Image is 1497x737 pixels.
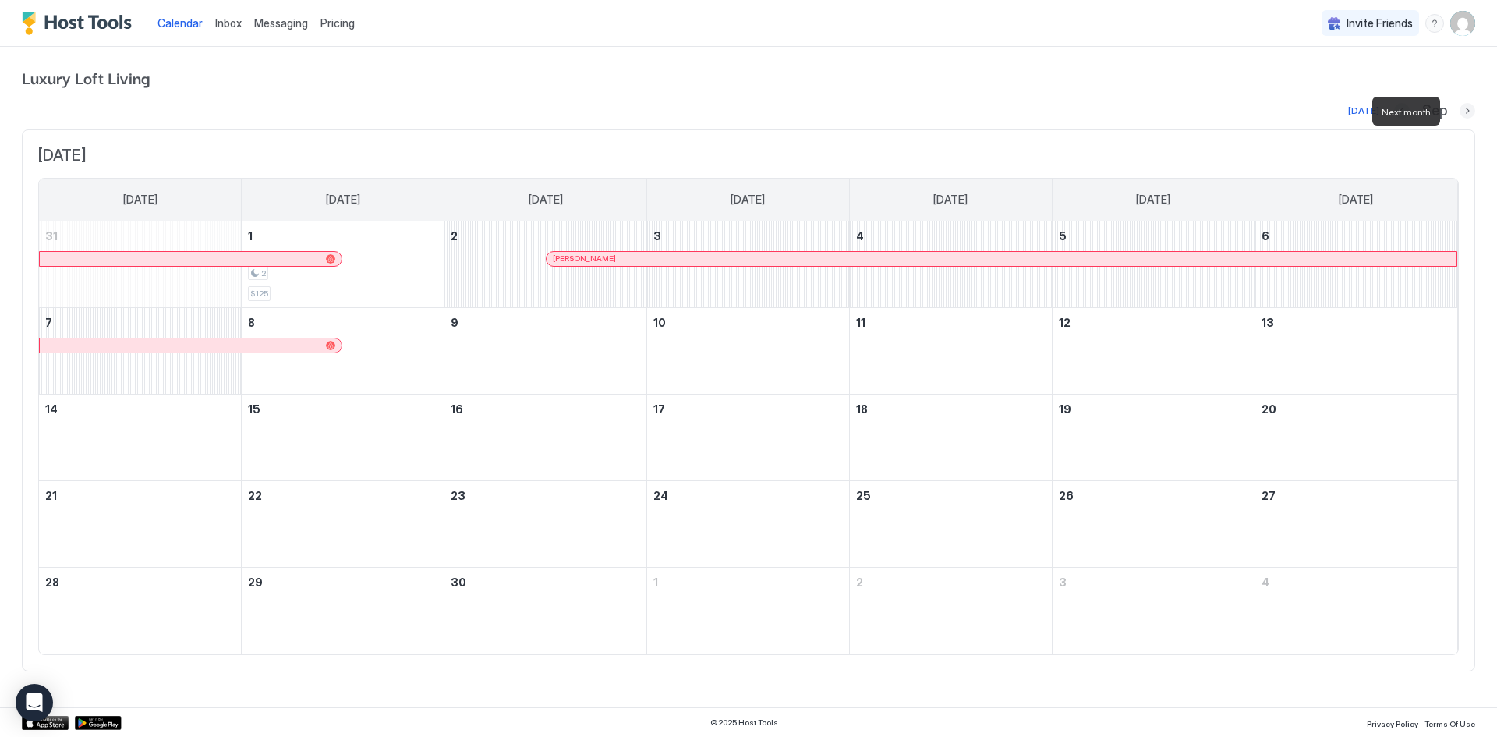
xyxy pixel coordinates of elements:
a: Privacy Policy [1367,714,1418,731]
a: Saturday [1323,179,1389,221]
a: September 26, 2025 [1053,481,1255,510]
a: Tuesday [513,179,579,221]
a: September 30, 2025 [444,568,646,597]
span: 11 [856,316,865,329]
span: 3 [1059,576,1067,589]
button: Next month [1460,103,1475,119]
span: 29 [248,576,263,589]
a: September 14, 2025 [39,395,241,423]
span: 15 [248,402,260,416]
td: September 29, 2025 [242,567,444,654]
a: September 22, 2025 [242,481,444,510]
div: Open Intercom Messenger [16,684,53,721]
span: 4 [1262,576,1269,589]
span: 3 [653,229,661,243]
a: September 8, 2025 [242,308,444,337]
span: 2 [856,576,863,589]
a: Sunday [108,179,173,221]
a: September 16, 2025 [444,395,646,423]
a: Host Tools Logo [22,12,139,35]
span: 16 [451,402,463,416]
span: 13 [1262,316,1274,329]
button: [DATE] [1346,101,1382,120]
a: September 7, 2025 [39,308,241,337]
a: Wednesday [715,179,780,221]
td: September 1, 2025 [242,221,444,308]
a: September 6, 2025 [1255,221,1457,250]
td: September 21, 2025 [39,480,242,567]
td: September 13, 2025 [1255,307,1457,394]
span: 19 [1059,402,1071,416]
a: Calendar [157,15,203,31]
td: September 15, 2025 [242,394,444,480]
span: 1 [653,576,658,589]
span: 25 [856,489,871,502]
td: September 8, 2025 [242,307,444,394]
td: September 4, 2025 [849,221,1052,308]
div: User profile [1450,11,1475,36]
a: Monday [310,179,376,221]
span: 26 [1059,489,1074,502]
span: © 2025 Host Tools [710,718,778,728]
span: [DATE] [38,146,1459,165]
a: September 15, 2025 [242,395,444,423]
td: September 9, 2025 [444,307,647,394]
span: [DATE] [123,193,157,207]
td: September 5, 2025 [1052,221,1255,308]
span: 24 [653,489,668,502]
span: [DATE] [1136,193,1170,207]
span: Luxury Loft Living [22,66,1475,89]
span: 9 [451,316,458,329]
a: September 5, 2025 [1053,221,1255,250]
td: September 17, 2025 [647,394,850,480]
span: 18 [856,402,868,416]
span: [DATE] [1339,193,1373,207]
a: September 2, 2025 [444,221,646,250]
div: [PERSON_NAME] [553,253,1450,264]
td: September 12, 2025 [1052,307,1255,394]
span: Messaging [254,16,308,30]
a: September 24, 2025 [647,481,849,510]
span: [DATE] [731,193,765,207]
span: 4 [856,229,864,243]
td: September 6, 2025 [1255,221,1457,308]
td: September 27, 2025 [1255,480,1457,567]
span: 30 [451,576,466,589]
a: September 3, 2025 [647,221,849,250]
a: Thursday [918,179,983,221]
td: September 20, 2025 [1255,394,1457,480]
td: September 23, 2025 [444,480,647,567]
a: September 28, 2025 [39,568,241,597]
td: October 4, 2025 [1255,567,1457,654]
span: 2 [451,229,458,243]
span: 31 [45,229,58,243]
span: Terms Of Use [1424,719,1475,728]
td: September 26, 2025 [1052,480,1255,567]
span: 8 [248,316,255,329]
a: September 19, 2025 [1053,395,1255,423]
td: September 22, 2025 [242,480,444,567]
td: September 19, 2025 [1052,394,1255,480]
a: October 3, 2025 [1053,568,1255,597]
td: September 11, 2025 [849,307,1052,394]
td: September 16, 2025 [444,394,647,480]
span: [DATE] [933,193,968,207]
span: 21 [45,489,57,502]
span: 2 [261,268,266,278]
a: August 31, 2025 [39,221,241,250]
a: September 29, 2025 [242,568,444,597]
span: 20 [1262,402,1276,416]
span: Invite Friends [1347,16,1413,30]
span: 27 [1262,489,1276,502]
a: September 1, 2025 [242,221,444,250]
a: September 25, 2025 [850,481,1052,510]
td: September 18, 2025 [849,394,1052,480]
div: menu [1425,14,1444,33]
span: [DATE] [326,193,360,207]
span: 14 [45,402,58,416]
a: App Store [22,716,69,730]
td: September 7, 2025 [39,307,242,394]
td: September 28, 2025 [39,567,242,654]
a: Messaging [254,15,308,31]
